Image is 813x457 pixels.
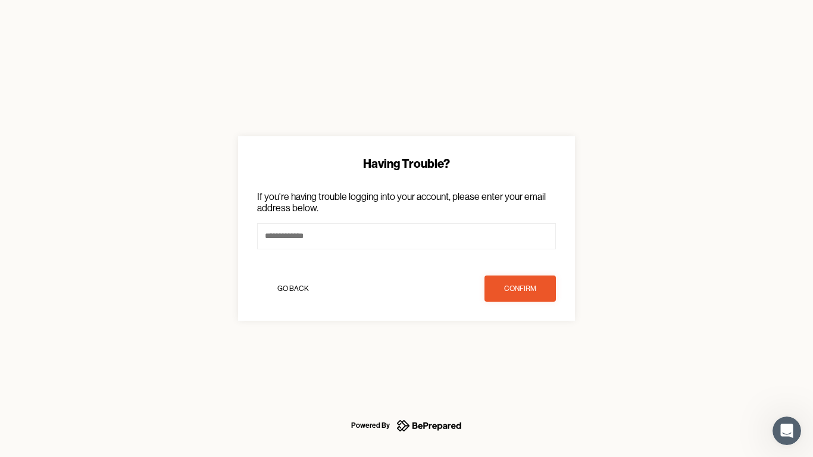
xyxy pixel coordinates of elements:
div: Powered By [351,418,390,433]
div: Go Back [277,283,309,295]
button: Go Back [257,276,329,302]
div: confirm [504,283,536,295]
p: If you're having trouble logging into your account, please enter your email address below. [257,191,556,214]
button: confirm [484,276,556,302]
div: Having Trouble? [257,155,556,172]
iframe: Intercom live chat [773,417,801,445]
